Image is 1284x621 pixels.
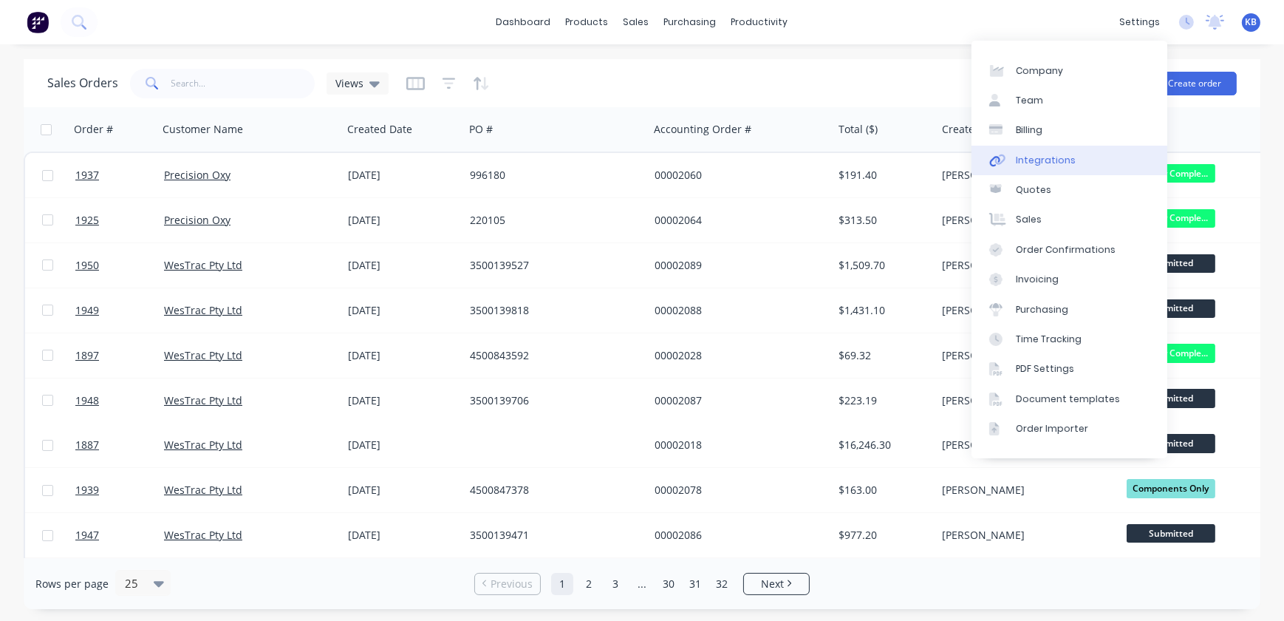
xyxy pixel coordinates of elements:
[655,483,819,498] div: 00002078
[470,348,634,363] div: 4500843592
[971,55,1167,85] a: Company
[74,122,113,137] div: Order #
[1016,393,1120,406] div: Document templates
[942,348,1106,363] div: [PERSON_NAME]
[655,168,819,183] div: 00002060
[839,303,926,318] div: $1,431.10
[335,75,363,91] span: Views
[470,528,634,543] div: 3500139471
[75,438,99,452] span: 1887
[942,438,1106,452] div: [PERSON_NAME]
[75,303,99,318] span: 1949
[75,528,99,543] span: 1947
[27,11,49,33] img: Factory
[164,438,242,452] a: WesTrac Pty Ltd
[75,423,164,467] a: 1887
[348,483,458,498] div: [DATE]
[1127,524,1215,543] span: Submitted
[655,303,819,318] div: 00002088
[75,393,99,408] span: 1948
[1016,183,1051,197] div: Quotes
[348,393,458,408] div: [DATE]
[971,115,1167,145] a: Billing
[347,122,412,137] div: Created Date
[839,258,926,273] div: $1,509.70
[942,528,1106,543] div: [PERSON_NAME]
[470,483,634,498] div: 4500847378
[489,11,559,33] a: dashboard
[551,573,573,595] a: Page 1 is your current page
[658,573,680,595] a: Page 30
[75,213,99,228] span: 1925
[971,325,1167,354] a: Time Tracking
[75,483,99,498] span: 1939
[75,258,99,273] span: 1950
[684,573,706,595] a: Page 31
[971,86,1167,115] a: Team
[75,379,164,423] a: 1948
[761,577,784,591] span: Next
[468,573,816,595] ul: Pagination
[75,333,164,378] a: 1897
[655,393,819,408] div: 00002087
[1016,213,1042,226] div: Sales
[631,573,653,595] a: Jump forward
[1127,344,1215,362] span: Delivery Comple...
[75,168,99,183] span: 1937
[971,146,1167,175] a: Integrations
[1016,422,1088,435] div: Order Importer
[164,303,242,317] a: WesTrac Pty Ltd
[75,513,164,557] a: 1947
[1127,164,1215,183] span: Delivery Comple...
[1016,123,1042,137] div: Billing
[348,258,458,273] div: [DATE]
[559,11,616,33] div: products
[839,348,926,363] div: $69.32
[1016,303,1068,316] div: Purchasing
[839,528,926,543] div: $977.20
[744,577,809,591] a: Next page
[348,348,458,363] div: [DATE]
[971,265,1167,294] a: Invoicing
[1016,333,1082,346] div: Time Tracking
[655,348,819,363] div: 00002028
[971,235,1167,265] a: Order Confirmations
[942,213,1106,228] div: [PERSON_NAME]
[1016,362,1074,376] div: PDF Settings
[348,168,458,183] div: [DATE]
[971,175,1167,205] a: Quotes
[470,303,634,318] div: 3500139818
[1016,64,1063,78] div: Company
[164,528,242,542] a: WesTrac Pty Ltd
[655,528,819,543] div: 00002086
[75,288,164,333] a: 1949
[470,168,634,183] div: 996180
[655,258,819,273] div: 00002089
[164,213,230,227] a: Precision Oxy
[1112,11,1167,33] div: settings
[75,348,99,363] span: 1897
[75,153,164,197] a: 1937
[75,243,164,288] a: 1950
[839,438,926,452] div: $16,246.30
[47,76,118,90] h1: Sales Orders
[470,213,634,228] div: 220105
[75,468,164,512] a: 1939
[1152,72,1237,95] button: Create order
[942,122,996,137] div: Created By
[348,438,458,452] div: [DATE]
[164,348,242,362] a: WesTrac Pty Ltd
[1127,254,1215,273] span: Submitted
[971,294,1167,324] a: Purchasing
[1127,389,1215,407] span: Submitted
[1016,94,1043,107] div: Team
[164,483,242,497] a: WesTrac Pty Ltd
[1016,243,1116,257] div: Order Confirmations
[971,384,1167,414] a: Document templates
[839,213,926,228] div: $313.50
[724,11,796,33] div: productivity
[470,258,634,273] div: 3500139527
[578,573,600,595] a: Page 2
[971,205,1167,234] a: Sales
[839,122,878,137] div: Total ($)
